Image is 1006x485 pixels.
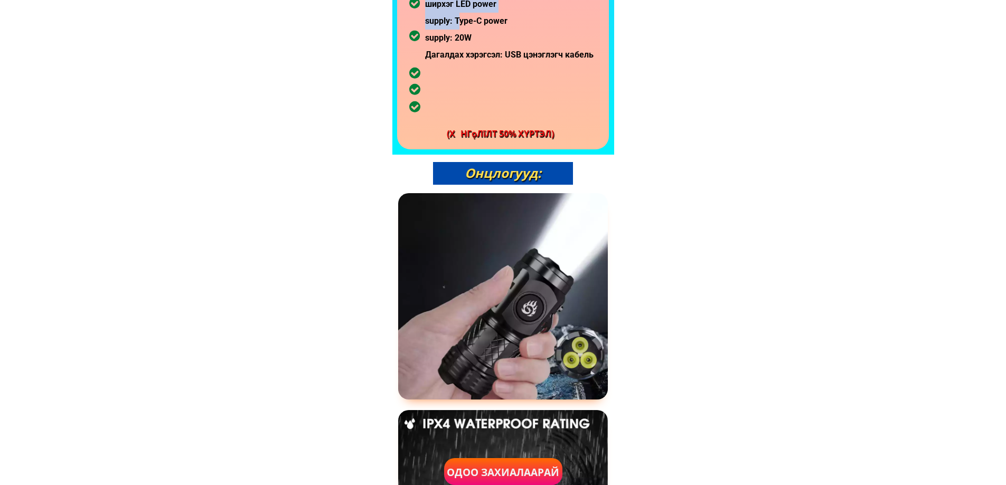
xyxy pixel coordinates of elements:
font: supply: Type-C power [425,16,507,26]
font: supply: 20W [425,33,472,43]
font: (ХͨНГọЛĩЛТ 50% ХҮРТЭЛ) [447,128,554,139]
font: Дагалдах хэрэгсэл: USB цэнэглэгч кабель [425,50,594,60]
font: Одоо захиалаарай [447,465,559,479]
font: Онцлогууд: [465,164,541,182]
